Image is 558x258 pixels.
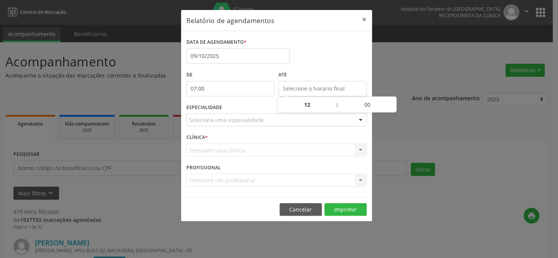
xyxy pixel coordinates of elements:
[186,48,290,64] input: Selecione uma data ou intervalo
[278,97,336,112] input: Hour
[324,203,367,216] button: Imprimir
[280,203,322,216] button: Cancelar
[186,162,221,174] label: PROFISSIONAL
[336,97,338,112] span: :
[278,69,367,81] label: ATÉ
[186,69,275,81] label: De
[189,116,264,124] span: Seleciona uma especialidade
[357,10,372,29] button: Close
[186,102,222,114] label: ESPECIALIDADE
[186,81,275,96] input: Selecione o horário inicial
[278,81,367,96] input: Selecione o horário final
[338,97,396,112] input: Minute
[186,132,208,144] label: CLÍNICA
[186,36,247,48] label: DATA DE AGENDAMENTO
[186,15,274,25] h5: Relatório de agendamentos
